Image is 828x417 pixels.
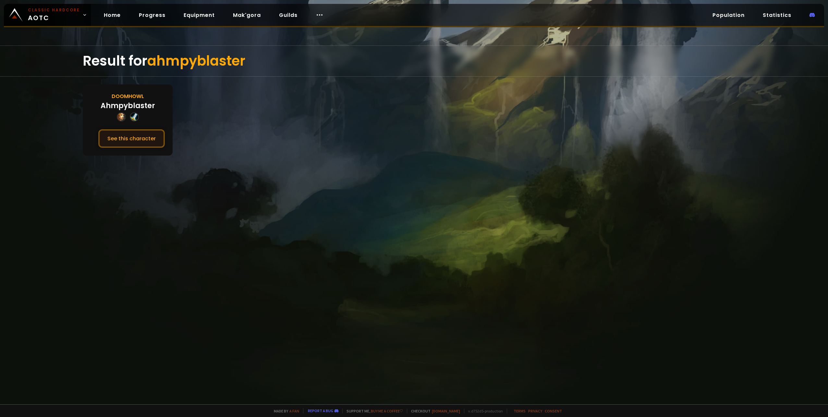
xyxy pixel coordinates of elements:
[4,4,91,26] a: Classic HardcoreAOTC
[528,409,542,413] a: Privacy
[274,8,303,22] a: Guilds
[308,408,333,413] a: Report a bug
[112,92,144,100] div: Doomhowl
[407,409,460,413] span: Checkout
[147,51,245,70] span: ahmpyblaster
[514,409,526,413] a: Terms
[270,409,299,413] span: Made by
[342,409,403,413] span: Support me,
[134,8,171,22] a: Progress
[98,129,165,148] button: See this character
[28,7,80,13] small: Classic Hardcore
[289,409,299,413] a: a fan
[464,409,503,413] span: v. d752d5 - production
[101,100,155,111] div: Ahmpyblaster
[432,409,460,413] a: [DOMAIN_NAME]
[83,46,745,76] div: Result for
[371,409,403,413] a: Buy me a coffee
[178,8,220,22] a: Equipment
[758,8,797,22] a: Statistics
[707,8,750,22] a: Population
[228,8,266,22] a: Mak'gora
[545,409,562,413] a: Consent
[28,7,80,23] span: AOTC
[99,8,126,22] a: Home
